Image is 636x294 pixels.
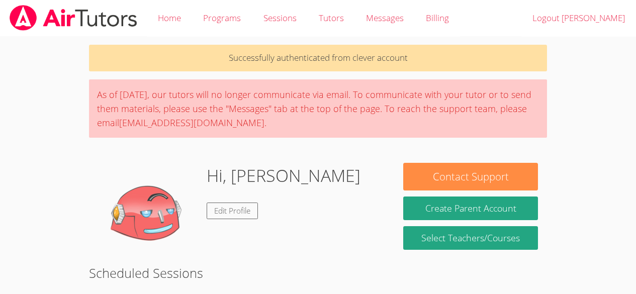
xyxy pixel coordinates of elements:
button: Contact Support [403,163,537,190]
a: Edit Profile [207,203,258,219]
a: Select Teachers/Courses [403,226,537,250]
img: airtutors_banner-c4298cdbf04f3fff15de1276eac7730deb9818008684d7c2e4769d2f7ddbe033.png [9,5,138,31]
span: Messages [366,12,404,24]
button: Create Parent Account [403,197,537,220]
p: Successfully authenticated from clever account [89,45,547,71]
div: As of [DATE], our tutors will no longer communicate via email. To communicate with your tutor or ... [89,79,547,138]
h1: Hi, [PERSON_NAME] [207,163,360,188]
img: default.png [98,163,199,263]
h2: Scheduled Sessions [89,263,547,282]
